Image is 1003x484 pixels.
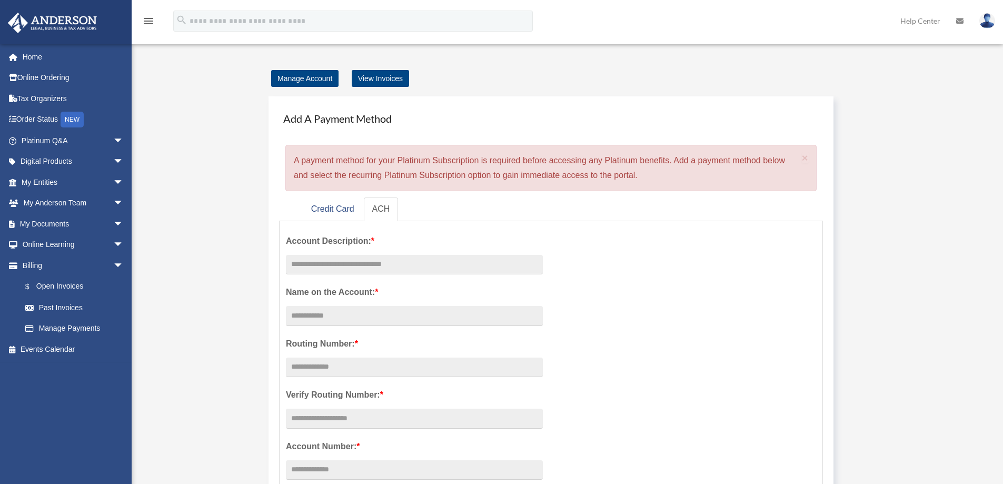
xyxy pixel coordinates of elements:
[285,145,817,191] div: A payment method for your Platinum Subscription is required before accessing any Platinum benefit...
[7,88,140,109] a: Tax Organizers
[15,318,134,339] a: Manage Payments
[279,107,823,130] h4: Add A Payment Method
[802,152,809,164] span: ×
[7,255,140,276] a: Billingarrow_drop_down
[7,339,140,360] a: Events Calendar
[802,152,809,163] button: Close
[7,234,140,255] a: Online Learningarrow_drop_down
[7,46,140,67] a: Home
[113,234,134,256] span: arrow_drop_down
[113,130,134,152] span: arrow_drop_down
[7,151,140,172] a: Digital Productsarrow_drop_down
[113,255,134,276] span: arrow_drop_down
[286,285,543,300] label: Name on the Account:
[113,172,134,193] span: arrow_drop_down
[7,193,140,214] a: My Anderson Teamarrow_drop_down
[5,13,100,33] img: Anderson Advisors Platinum Portal
[286,388,543,402] label: Verify Routing Number:
[7,67,140,88] a: Online Ordering
[142,18,155,27] a: menu
[7,213,140,234] a: My Documentsarrow_drop_down
[176,14,187,26] i: search
[15,297,140,318] a: Past Invoices
[303,197,363,221] a: Credit Card
[15,276,140,298] a: $Open Invoices
[352,70,409,87] a: View Invoices
[271,70,339,87] a: Manage Account
[7,172,140,193] a: My Entitiesarrow_drop_down
[61,112,84,127] div: NEW
[286,439,543,454] label: Account Number:
[113,151,134,173] span: arrow_drop_down
[364,197,399,221] a: ACH
[31,280,36,293] span: $
[113,213,134,235] span: arrow_drop_down
[142,15,155,27] i: menu
[7,109,140,131] a: Order StatusNEW
[7,130,140,151] a: Platinum Q&Aarrow_drop_down
[979,13,995,28] img: User Pic
[113,193,134,214] span: arrow_drop_down
[286,234,543,249] label: Account Description:
[286,337,543,351] label: Routing Number:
